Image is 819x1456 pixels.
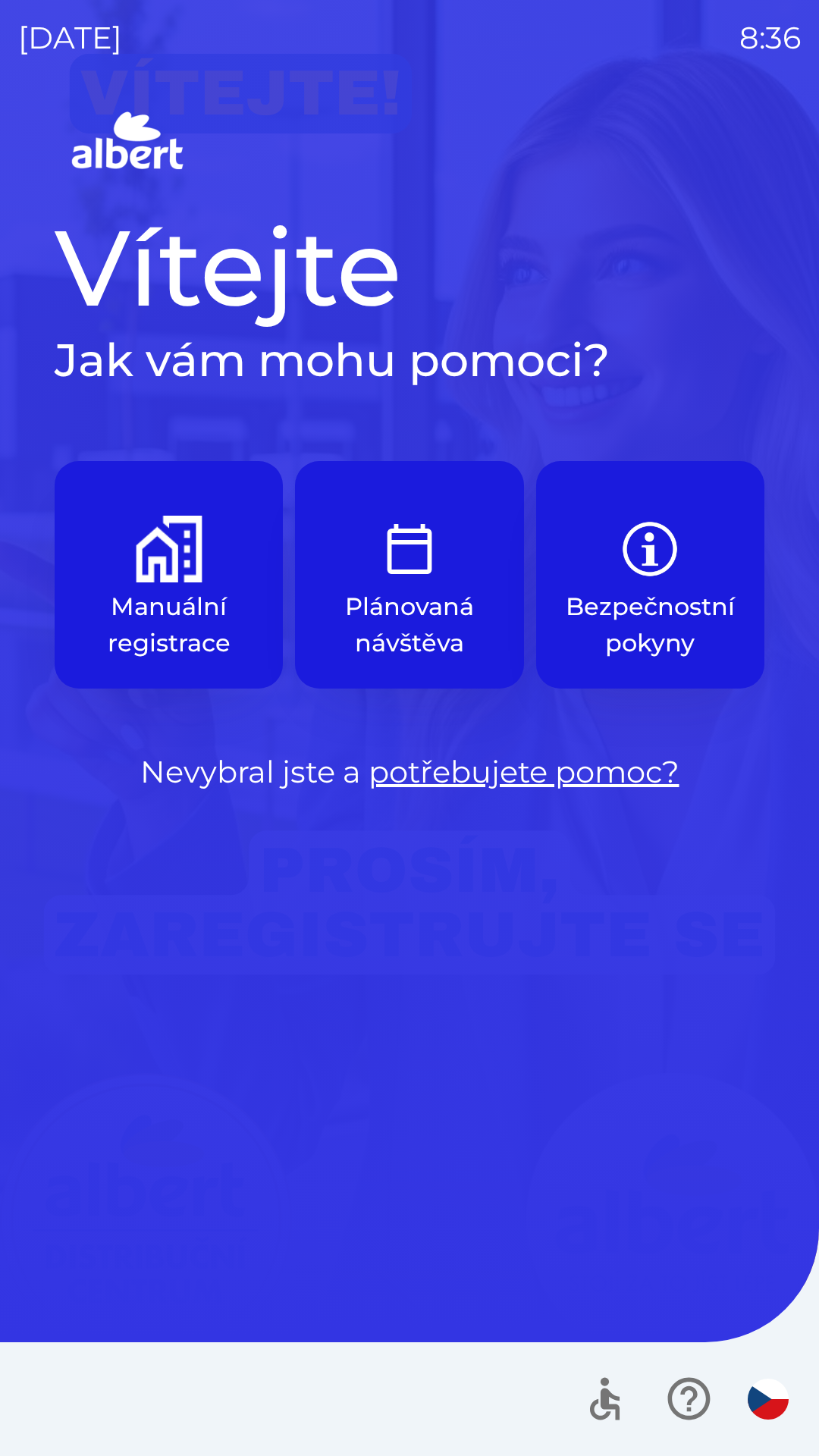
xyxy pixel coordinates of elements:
[566,588,735,661] p: Bezpečnostní pokyny
[136,516,202,582] img: d73f94ca-8ab6-4a86-aa04-b3561b69ae4e.png
[91,588,246,661] p: Manuální registrace
[18,15,122,61] p: [DATE]
[55,106,764,179] img: Logo
[748,1379,789,1420] img: cs flag
[739,15,801,61] p: 8:36
[55,203,764,332] h1: Vítejte
[295,461,523,689] button: Plánovaná návštěva
[55,461,283,689] button: Manuální registrace
[55,332,764,388] h2: Jak vám mohu pomoci?
[331,588,487,661] p: Plánovaná návštěva
[55,749,764,795] p: Nevybral jste a
[369,753,679,790] a: potřebujete pomoc?
[536,461,764,689] button: Bezpečnostní pokyny
[376,516,443,582] img: e9efe3d3-6003-445a-8475-3fd9a2e5368f.png
[617,516,683,582] img: b85e123a-dd5f-4e82-bd26-90b222bbbbcf.png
